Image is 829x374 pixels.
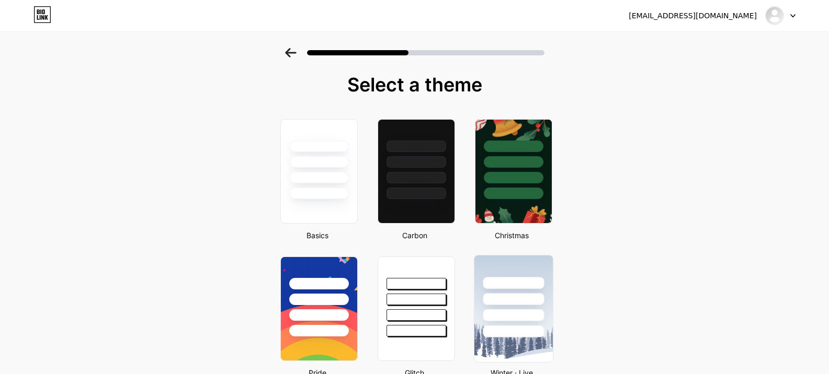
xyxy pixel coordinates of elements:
[629,10,757,21] div: [EMAIL_ADDRESS][DOMAIN_NAME]
[474,255,552,362] img: snowy.png
[277,230,358,241] div: Basics
[765,6,785,26] img: Muhiuddin Ahmed Nafis
[472,230,552,241] div: Christmas
[374,230,455,241] div: Carbon
[276,74,553,95] div: Select a theme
